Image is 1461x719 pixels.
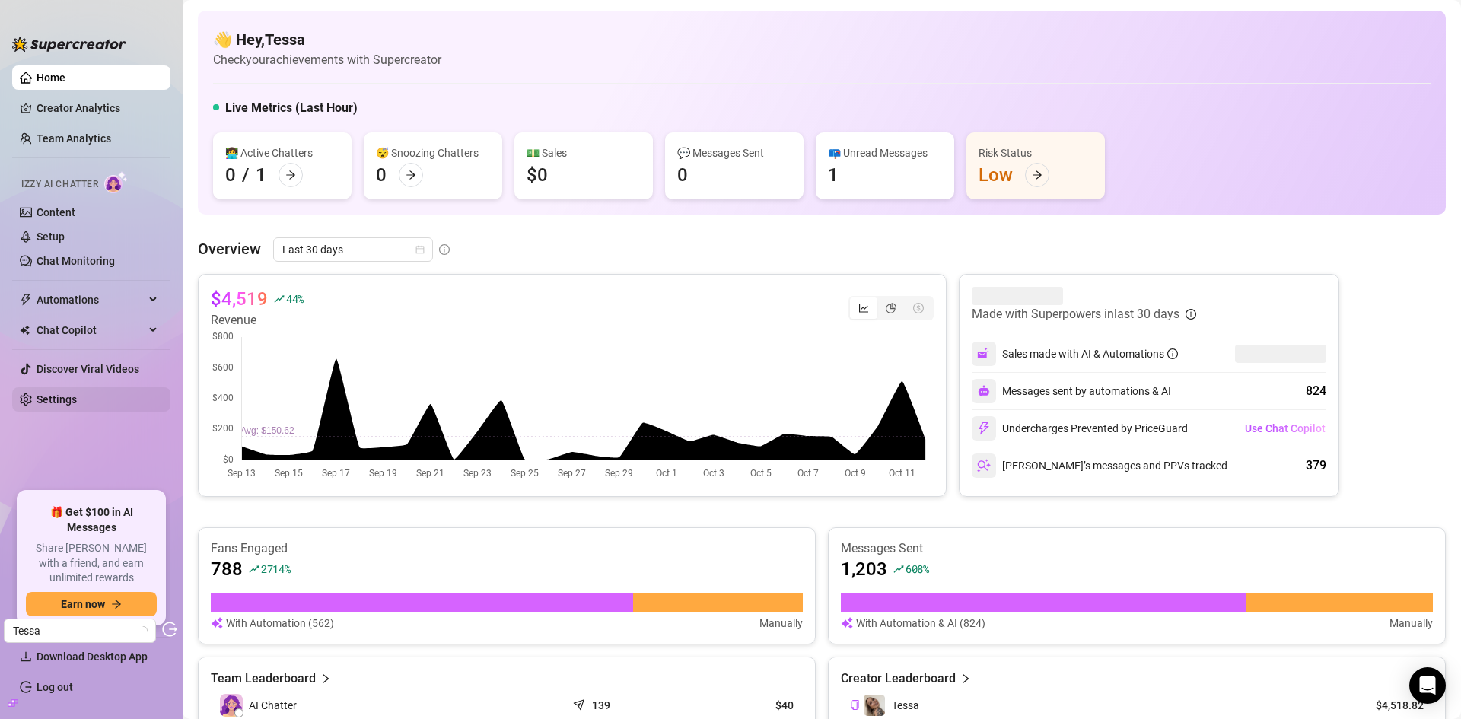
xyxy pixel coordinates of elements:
a: Setup [37,231,65,243]
div: 1 [256,163,266,187]
img: AI Chatter [104,171,128,193]
a: Team Analytics [37,132,111,145]
article: Manually [1389,615,1433,632]
button: Copy Creator ID [850,699,860,711]
article: With Automation & AI (824) [856,615,985,632]
img: svg%3e [211,615,223,632]
article: $4,518.82 [1354,698,1424,713]
div: 379 [1306,457,1326,475]
article: Messages Sent [841,540,1433,557]
span: info-circle [439,244,450,255]
span: info-circle [1186,309,1196,320]
article: Team Leaderboard [211,670,316,688]
img: svg%3e [977,347,991,361]
div: Open Intercom Messenger [1409,667,1446,704]
a: Content [37,206,75,218]
span: Last 30 days [282,238,424,261]
span: logout [162,622,177,637]
span: arrow-right [285,170,296,180]
div: segmented control [848,296,934,320]
span: arrow-right [111,599,122,609]
img: svg%3e [841,615,853,632]
button: Earn nowarrow-right [26,592,157,616]
div: 👩‍💻 Active Chatters [225,145,339,161]
img: svg%3e [977,422,991,435]
span: rise [249,564,259,574]
span: Download Desktop App [37,651,148,663]
span: 44 % [286,291,304,306]
span: 2714 % [261,562,291,576]
div: [PERSON_NAME]’s messages and PPVs tracked [972,453,1227,478]
article: Creator Leaderboard [841,670,956,688]
div: 0 [376,163,387,187]
span: right [960,670,971,688]
span: Earn now [61,598,105,610]
a: Home [37,72,65,84]
article: $4,519 [211,287,268,311]
span: info-circle [1167,348,1178,359]
img: izzy-ai-chatter-avatar-DDCN_rTZ.svg [220,694,243,717]
a: Log out [37,681,73,693]
span: Share [PERSON_NAME] with a friend, and earn unlimited rewards [26,541,157,586]
span: send [573,695,588,711]
span: calendar [415,245,425,254]
img: svg%3e [977,459,991,472]
span: 🎁 Get $100 in AI Messages [26,505,157,535]
article: Overview [198,237,261,260]
div: 1 [828,163,839,187]
button: Use Chat Copilot [1244,416,1326,441]
article: 139 [592,698,610,713]
div: 😴 Snoozing Chatters [376,145,490,161]
span: Tessa [892,699,919,711]
span: rise [893,564,904,574]
span: right [320,670,331,688]
span: rise [274,294,285,304]
h4: 👋 Hey, Tessa [213,29,441,50]
span: arrow-right [1032,170,1042,180]
h5: Live Metrics (Last Hour) [225,99,358,117]
article: Revenue [211,311,304,329]
div: 0 [677,163,688,187]
span: Use Chat Copilot [1245,422,1326,434]
article: $40 [693,698,794,713]
article: Made with Superpowers in last 30 days [972,305,1179,323]
img: svg%3e [978,385,990,397]
div: Risk Status [979,145,1093,161]
span: dollar-circle [913,303,924,313]
article: 788 [211,557,243,581]
article: Manually [759,615,803,632]
span: 608 % [906,562,929,576]
div: 💬 Messages Sent [677,145,791,161]
div: Sales made with AI & Automations [1002,345,1178,362]
div: 824 [1306,382,1326,400]
span: pie-chart [886,303,896,313]
span: Automations [37,288,145,312]
img: logo-BBDzfeDw.svg [12,37,126,52]
a: Discover Viral Videos [37,363,139,375]
span: thunderbolt [20,294,32,306]
div: 📪 Unread Messages [828,145,942,161]
div: 💵 Sales [527,145,641,161]
div: Undercharges Prevented by PriceGuard [972,416,1188,441]
span: Tessa [13,619,147,642]
span: loading [137,625,149,637]
a: Chat Monitoring [37,255,115,267]
a: Creator Analytics [37,96,158,120]
article: Check your achievements with Supercreator [213,50,441,69]
span: Chat Copilot [37,318,145,342]
span: AI Chatter [249,697,297,714]
article: Fans Engaged [211,540,803,557]
span: Izzy AI Chatter [21,177,98,192]
div: $0 [527,163,548,187]
span: arrow-right [406,170,416,180]
a: Settings [37,393,77,406]
div: Messages sent by automations & AI [972,379,1171,403]
span: copy [850,700,860,710]
img: Chat Copilot [20,325,30,336]
span: build [8,698,18,708]
img: Tessa [864,695,885,716]
article: With Automation (562) [226,615,334,632]
span: line-chart [858,303,869,313]
article: 1,203 [841,557,887,581]
div: 0 [225,163,236,187]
